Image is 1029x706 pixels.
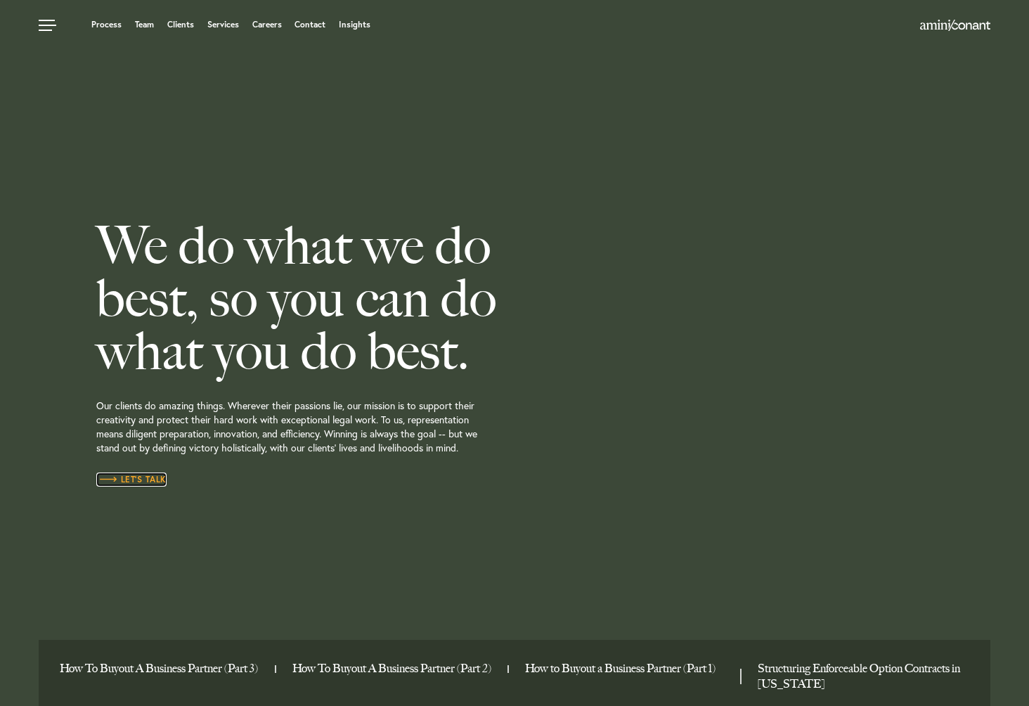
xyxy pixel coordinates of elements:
[758,661,962,692] a: Structuring Enforceable Option Contracts in Texas
[167,20,194,29] a: Clients
[60,661,264,676] a: How To Buyout A Business Partner (Part 3)
[91,20,122,29] a: Process
[920,20,990,31] img: Amini & Conant
[295,20,325,29] a: Contact
[96,475,167,484] span: Let’s Talk
[96,378,590,473] p: Our clients do amazing things. Wherever their passions lie, our mission is to support their creat...
[207,20,239,29] a: Services
[96,473,167,487] a: Let’s Talk
[135,20,154,29] a: Team
[252,20,282,29] a: Careers
[525,661,730,676] a: How to Buyout a Business Partner (Part 1)
[339,20,370,29] a: Insights
[96,219,590,378] h2: We do what we do best, so you can do what you do best.
[292,661,497,676] a: How To Buyout A Business Partner (Part 2)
